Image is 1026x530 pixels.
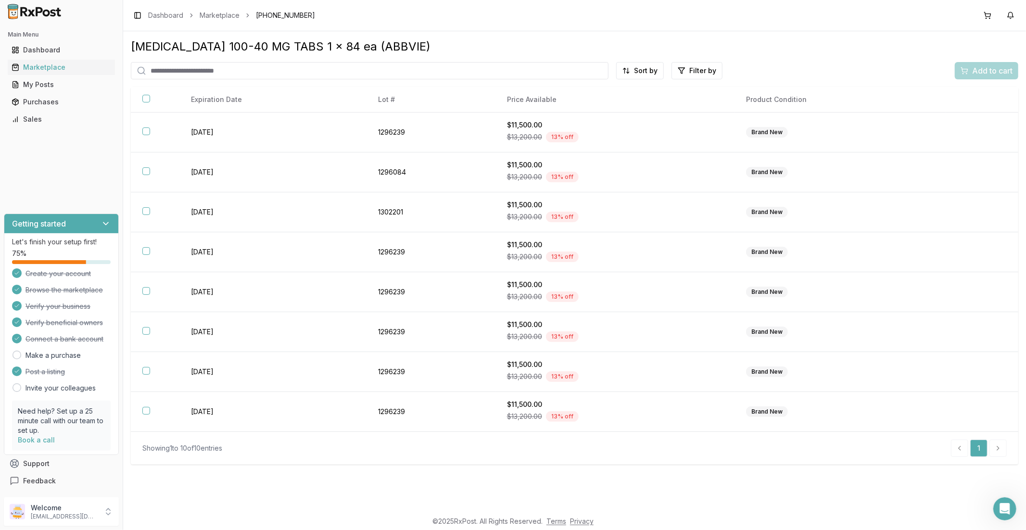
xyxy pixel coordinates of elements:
span: Verify your business [25,302,90,311]
a: Terms [546,517,566,525]
a: Make a purchase [25,351,81,360]
a: 1 [970,440,988,457]
div: 13 % off [546,252,579,262]
span: [PHONE_NUMBER] [256,11,315,20]
span: $13,200.00 [507,372,542,381]
div: 13 % off [546,331,579,342]
div: Brand New [746,127,788,138]
td: 1296239 [367,312,495,352]
a: Book a call [18,436,55,444]
span: Verify beneficial owners [25,318,103,328]
span: Sort by [634,66,658,76]
span: $13,200.00 [507,172,542,182]
div: 13 % off [546,132,579,142]
span: $13,200.00 [507,332,542,341]
td: [DATE] [179,352,367,392]
a: Privacy [570,517,594,525]
span: $13,200.00 [507,132,542,142]
p: Need help? Set up a 25 minute call with our team to set up. [18,406,105,435]
th: Price Available [495,87,735,113]
a: Purchases [8,93,115,111]
td: 1296084 [367,152,495,192]
a: Dashboard [8,41,115,59]
button: Filter by [671,62,722,79]
span: Feedback [23,476,56,486]
div: Sales [12,114,111,124]
td: [DATE] [179,113,367,152]
img: User avatar [10,504,25,519]
div: Brand New [746,366,788,377]
td: [DATE] [179,392,367,432]
th: Lot # [367,87,495,113]
span: $13,200.00 [507,212,542,222]
div: 13 % off [546,291,579,302]
button: My Posts [4,77,119,92]
div: $11,500.00 [507,200,723,210]
p: Let's finish your setup first! [12,237,111,247]
button: Purchases [4,94,119,110]
a: Dashboard [148,11,183,20]
div: 13 % off [546,172,579,182]
a: Marketplace [200,11,240,20]
td: [DATE] [179,192,367,232]
div: My Posts [12,80,111,89]
a: Marketplace [8,59,115,76]
span: Browse the marketplace [25,285,103,295]
div: $11,500.00 [507,280,723,290]
h2: Main Menu [8,31,115,38]
th: Product Condition [735,87,946,113]
button: Sort by [616,62,664,79]
div: Brand New [746,247,788,257]
div: [MEDICAL_DATA] 100-40 MG TABS 1 x 84 ea (ABBVIE) [131,39,1018,54]
span: $13,200.00 [507,292,542,302]
button: Support [4,455,119,472]
div: 13 % off [546,411,579,422]
h3: Getting started [12,218,66,229]
p: Welcome [31,503,98,513]
div: Brand New [746,327,788,337]
span: Create your account [25,269,91,278]
button: Marketplace [4,60,119,75]
span: Connect a bank account [25,334,103,344]
td: 1302201 [367,192,495,232]
td: [DATE] [179,272,367,312]
div: Marketplace [12,63,111,72]
div: $11,500.00 [507,400,723,409]
span: $13,200.00 [507,412,542,421]
th: Expiration Date [179,87,367,113]
a: Sales [8,111,115,128]
td: 1296239 [367,272,495,312]
div: $11,500.00 [507,360,723,369]
img: RxPost Logo [4,4,65,19]
iframe: Intercom live chat [993,497,1016,520]
div: Brand New [746,287,788,297]
a: My Posts [8,76,115,93]
div: Brand New [746,167,788,177]
div: $11,500.00 [507,120,723,130]
nav: breadcrumb [148,11,315,20]
div: Purchases [12,97,111,107]
span: $13,200.00 [507,252,542,262]
a: Invite your colleagues [25,383,96,393]
span: Filter by [689,66,716,76]
nav: pagination [951,440,1007,457]
div: 13 % off [546,212,579,222]
td: 1296239 [367,113,495,152]
td: [DATE] [179,152,367,192]
button: Dashboard [4,42,119,58]
div: $11,500.00 [507,160,723,170]
div: $11,500.00 [507,240,723,250]
div: $11,500.00 [507,320,723,329]
td: [DATE] [179,312,367,352]
div: Dashboard [12,45,111,55]
div: Brand New [746,207,788,217]
div: 13 % off [546,371,579,382]
button: Feedback [4,472,119,490]
td: 1296239 [367,232,495,272]
td: [DATE] [179,232,367,272]
div: Brand New [746,406,788,417]
td: 1296239 [367,352,495,392]
p: [EMAIL_ADDRESS][DOMAIN_NAME] [31,513,98,520]
div: Showing 1 to 10 of 10 entries [142,443,222,453]
td: 1296239 [367,392,495,432]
